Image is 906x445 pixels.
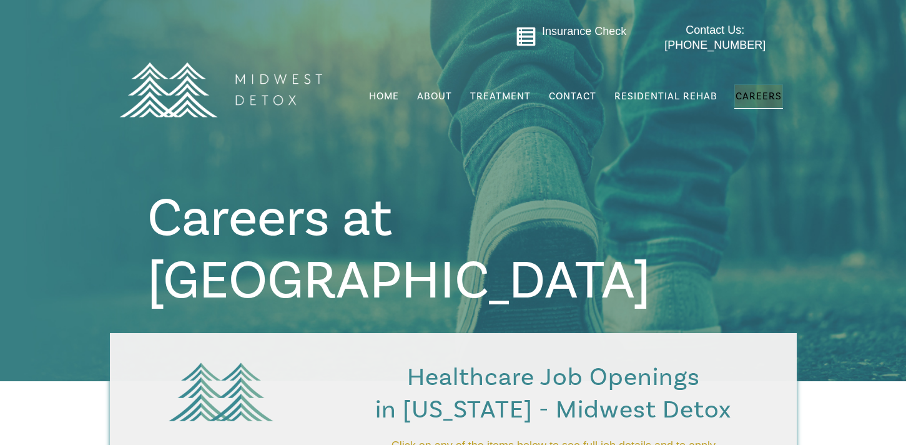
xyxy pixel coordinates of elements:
[516,26,536,51] a: Go to midwestdetox.com/message-form-page/
[375,361,731,426] span: Healthcare Job Openings in [US_STATE] - Midwest Detox
[417,91,452,101] span: About
[147,184,651,316] span: Careers at [GEOGRAPHIC_DATA]
[734,84,783,108] a: Careers
[111,35,330,144] img: MD Logo Horitzontal white-01 (1) (1)
[548,84,598,108] a: Contact
[614,90,717,102] span: Residential Rehab
[542,25,626,37] a: Insurance Check
[736,90,782,102] span: Careers
[470,91,531,101] span: Treatment
[369,90,399,102] span: Home
[613,84,719,108] a: Residential Rehab
[469,84,532,108] a: Treatment
[416,84,453,108] a: About
[368,84,400,108] a: Home
[640,23,790,52] a: Contact Us: [PHONE_NUMBER]
[549,91,596,101] span: Contact
[162,353,280,431] img: green tree logo-01 (1)
[664,24,766,51] span: Contact Us: [PHONE_NUMBER]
